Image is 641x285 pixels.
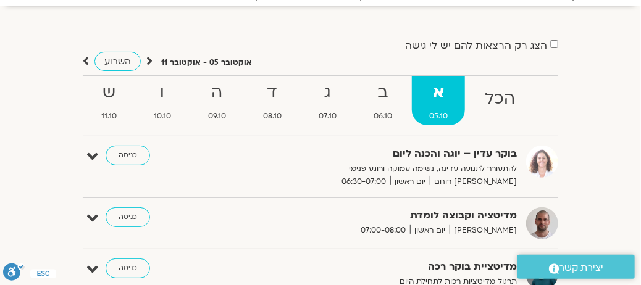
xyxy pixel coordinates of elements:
span: [PERSON_NAME] [450,224,517,237]
span: 09.10 [191,110,243,123]
span: 05.10 [412,110,465,123]
a: כניסה [106,258,150,278]
span: 06.10 [356,110,409,123]
p: אוקטובר 05 - אוקטובר 11 [161,56,252,69]
span: יצירת קשר [559,260,604,276]
a: ב06.10 [356,76,409,125]
strong: הכל [467,85,532,113]
label: הצג רק הרצאות להם יש לי גישה [405,40,547,51]
a: ד08.10 [246,76,299,125]
strong: ה [191,79,243,107]
a: א05.10 [412,76,465,125]
a: כניסה [106,207,150,227]
strong: א [412,79,465,107]
a: יצירת קשר [517,255,635,279]
a: ש11.10 [84,76,134,125]
span: השבוע [104,56,131,67]
span: 08.10 [246,110,299,123]
strong: ד [246,79,299,107]
strong: ו [136,79,188,107]
a: ג07.10 [301,76,354,125]
span: 07:00-08:00 [356,224,410,237]
strong: בוקר עדין – יוגה והכנה ליום [251,146,517,162]
strong: ג [301,79,354,107]
strong: ב [356,79,409,107]
a: ה09.10 [191,76,243,125]
a: השבוע [94,52,141,71]
span: יום ראשון [390,175,430,188]
strong: מדיטציה וקבוצה לומדת [251,207,517,224]
a: כניסה [106,146,150,165]
span: 10.10 [136,110,188,123]
a: ו10.10 [136,76,188,125]
span: 07.10 [301,110,354,123]
p: להתעורר לתנועה עדינה, נשימה עמוקה ורוגע פנימי [251,162,517,175]
span: יום ראשון [410,224,450,237]
strong: ש [84,79,134,107]
a: הכל [467,76,532,125]
span: 06:30-07:00 [337,175,390,188]
strong: מדיטציית בוקר רכה [251,258,517,275]
span: 11.10 [84,110,134,123]
span: [PERSON_NAME] רוחם [430,175,517,188]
